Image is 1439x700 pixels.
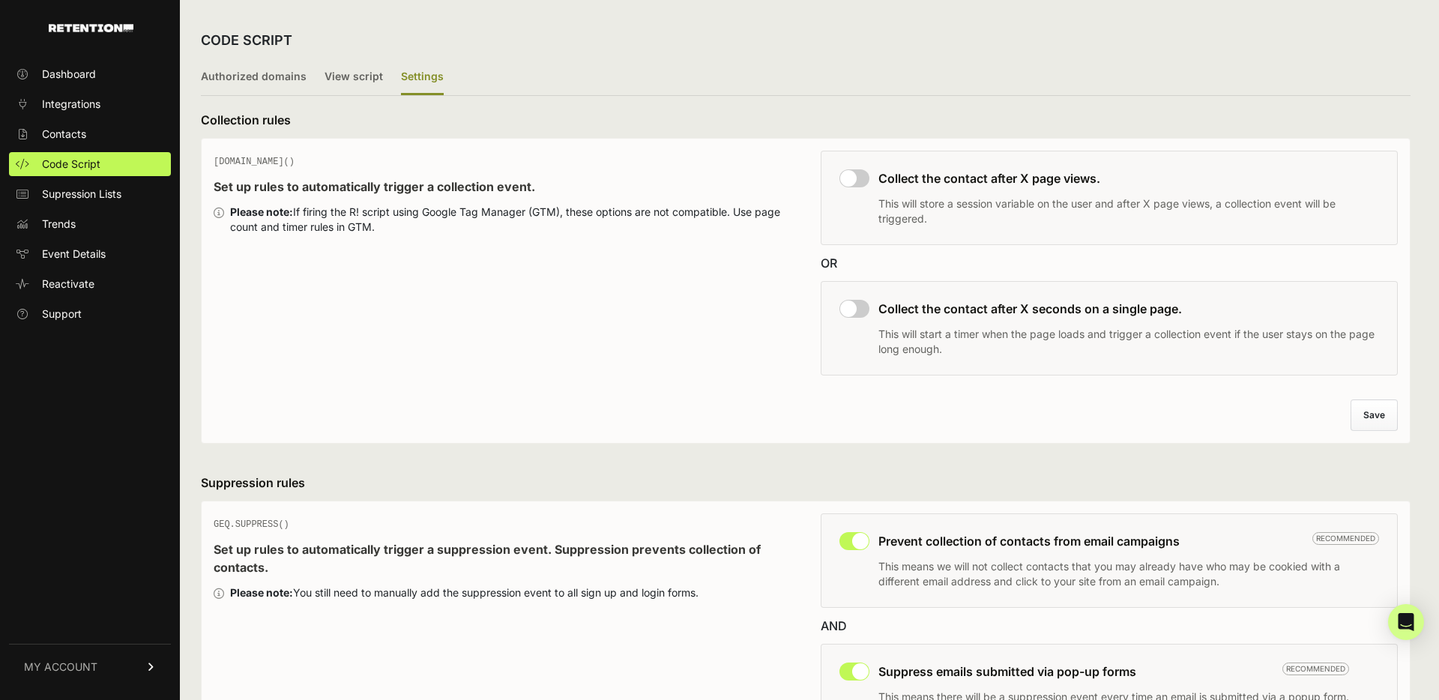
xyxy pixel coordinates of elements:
[9,242,171,266] a: Event Details
[821,617,1398,635] div: AND
[230,585,699,600] div: You still need to manually add the suppression event to all sign up and login forms.
[401,60,444,95] label: Settings
[201,30,292,51] h2: CODE SCRIPT
[878,532,1379,550] h3: Prevent collection of contacts from email campaigns
[214,519,289,530] span: GEQ.SUPPRESS()
[42,307,82,322] span: Support
[821,254,1398,272] div: OR
[878,327,1379,357] p: This will start a timer when the page loads and trigger a collection event if the user stays on t...
[9,182,171,206] a: Supression Lists
[9,122,171,146] a: Contacts
[230,205,293,218] strong: Please note:
[9,92,171,116] a: Integrations
[42,157,100,172] span: Code Script
[878,169,1379,187] h3: Collect the contact after X page views.
[42,277,94,292] span: Reactivate
[42,217,76,232] span: Trends
[1282,663,1349,675] span: Recommended
[230,205,791,235] div: If firing the R! script using Google Tag Manager (GTM), these options are not compatible. Use pag...
[878,559,1379,589] p: This means we will not collect contacts that you may already have who may be cookied with a diffe...
[9,62,171,86] a: Dashboard
[230,586,293,599] strong: Please note:
[42,247,106,262] span: Event Details
[9,212,171,236] a: Trends
[325,60,383,95] label: View script
[878,663,1349,681] h3: Suppress emails submitted via pop-up forms
[1312,532,1379,545] span: Recommended
[878,300,1379,318] h3: Collect the contact after X seconds on a single page.
[1388,604,1424,640] div: Open Intercom Messenger
[214,542,761,575] strong: Set up rules to automatically trigger a suppression event. Suppression prevents collection of con...
[878,196,1379,226] p: This will store a session variable on the user and after X page views, a collection event will be...
[49,24,133,32] img: Retention.com
[214,179,535,194] strong: Set up rules to automatically trigger a collection event.
[24,660,97,675] span: MY ACCOUNT
[9,152,171,176] a: Code Script
[9,272,171,296] a: Reactivate
[201,474,1411,492] h3: Suppression rules
[201,111,1411,129] h3: Collection rules
[42,127,86,142] span: Contacts
[42,187,121,202] span: Supression Lists
[201,60,307,95] label: Authorized domains
[42,67,96,82] span: Dashboard
[1351,399,1398,431] button: Save
[9,644,171,690] a: MY ACCOUNT
[9,302,171,326] a: Support
[42,97,100,112] span: Integrations
[214,157,295,167] span: [DOMAIN_NAME]()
